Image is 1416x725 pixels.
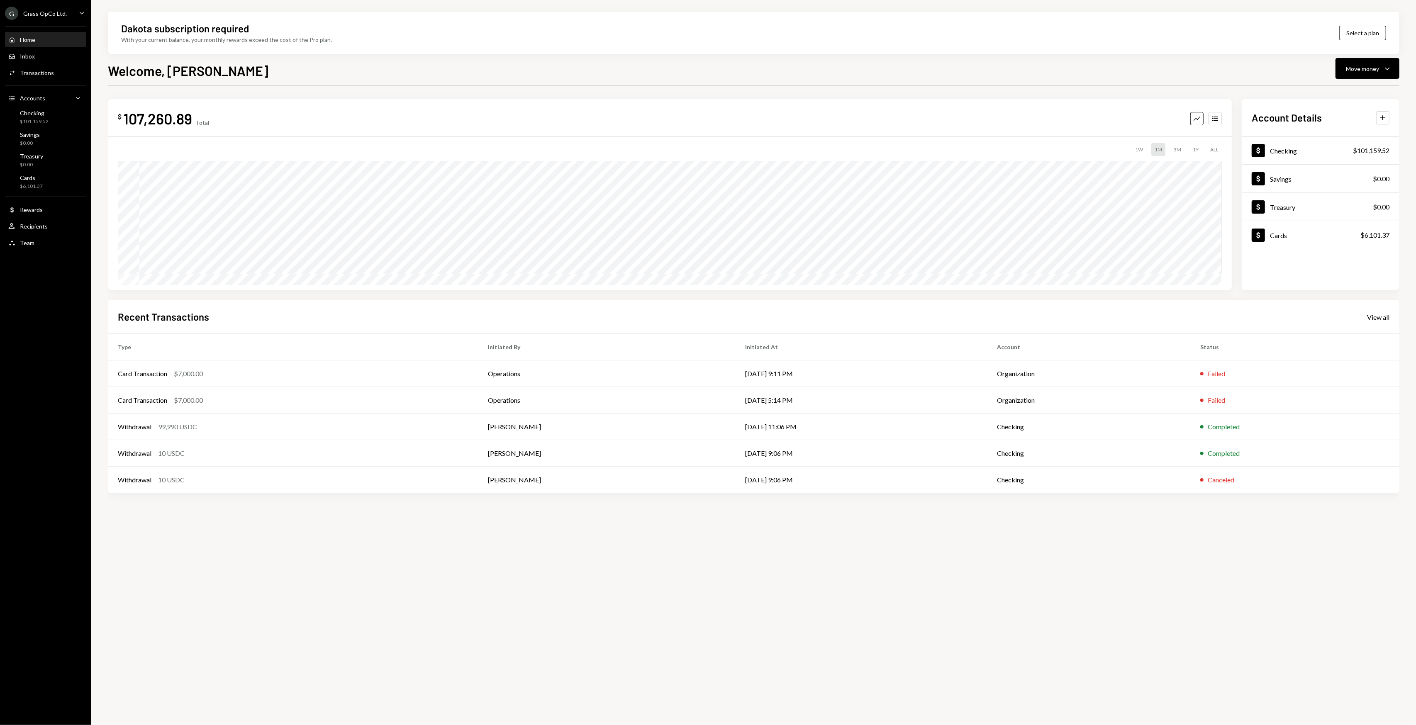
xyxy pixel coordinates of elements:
[1208,475,1234,485] div: Canceled
[1151,143,1165,156] div: 1M
[1208,448,1240,458] div: Completed
[1270,231,1287,239] div: Cards
[5,90,86,105] a: Accounts
[478,440,735,467] td: [PERSON_NAME]
[20,153,43,160] div: Treasury
[108,62,268,79] h1: Welcome, [PERSON_NAME]
[118,395,167,405] div: Card Transaction
[108,334,478,360] th: Type
[1360,230,1389,240] div: $6,101.37
[735,467,987,493] td: [DATE] 9:06 PM
[735,387,987,414] td: [DATE] 5:14 PM
[20,36,35,43] div: Home
[158,422,197,432] div: 99,990 USDC
[478,414,735,440] td: [PERSON_NAME]
[118,475,151,485] div: Withdrawal
[5,65,86,80] a: Transactions
[20,95,45,102] div: Accounts
[20,53,35,60] div: Inbox
[174,395,203,405] div: $7,000.00
[735,414,987,440] td: [DATE] 11:06 PM
[5,107,86,127] a: Checking$101,159.52
[20,183,43,190] div: $6,101.37
[23,10,67,17] div: Grass OpCo Ltd.
[1208,369,1225,379] div: Failed
[123,109,192,128] div: 107,260.89
[118,448,151,458] div: Withdrawal
[20,140,40,147] div: $0.00
[1270,203,1295,211] div: Treasury
[1132,143,1146,156] div: 1W
[5,32,86,47] a: Home
[478,334,735,360] th: Initiated By
[5,129,86,148] a: Savings$0.00
[1373,174,1389,184] div: $0.00
[987,334,1190,360] th: Account
[1189,143,1202,156] div: 1Y
[20,223,48,230] div: Recipients
[5,49,86,63] a: Inbox
[1170,143,1184,156] div: 3M
[1353,146,1389,156] div: $101,159.52
[118,369,167,379] div: Card Transaction
[5,235,86,250] a: Team
[121,35,332,44] div: With your current balance, your monthly rewards exceed the cost of the Pro plan.
[1270,147,1297,155] div: Checking
[1207,143,1222,156] div: ALL
[1346,64,1379,73] div: Move money
[987,440,1190,467] td: Checking
[158,448,185,458] div: 10 USDC
[20,161,43,168] div: $0.00
[20,174,43,181] div: Cards
[478,387,735,414] td: Operations
[1242,136,1399,164] a: Checking$101,159.52
[1242,165,1399,192] a: Savings$0.00
[478,467,735,493] td: [PERSON_NAME]
[5,150,86,170] a: Treasury$0.00
[1208,422,1240,432] div: Completed
[1336,58,1399,79] button: Move money
[1373,202,1389,212] div: $0.00
[158,475,185,485] div: 10 USDC
[735,440,987,467] td: [DATE] 9:06 PM
[1367,313,1389,321] div: View all
[735,360,987,387] td: [DATE] 9:11 PM
[735,334,987,360] th: Initiated At
[20,131,40,138] div: Savings
[1339,26,1386,40] button: Select a plan
[20,118,49,125] div: $101,159.52
[118,112,122,121] div: $
[1270,175,1292,183] div: Savings
[20,206,43,213] div: Rewards
[5,7,18,20] div: G
[1190,334,1399,360] th: Status
[987,360,1190,387] td: Organization
[5,172,86,192] a: Cards$6,101.37
[1208,395,1225,405] div: Failed
[174,369,203,379] div: $7,000.00
[20,69,54,76] div: Transactions
[1367,312,1389,321] a: View all
[1252,111,1322,124] h2: Account Details
[118,310,209,324] h2: Recent Transactions
[5,219,86,234] a: Recipients
[118,422,151,432] div: Withdrawal
[1242,193,1399,221] a: Treasury$0.00
[478,360,735,387] td: Operations
[987,467,1190,493] td: Checking
[20,109,49,117] div: Checking
[1242,221,1399,249] a: Cards$6,101.37
[987,387,1190,414] td: Organization
[195,119,209,126] div: Total
[987,414,1190,440] td: Checking
[5,202,86,217] a: Rewards
[121,22,249,35] div: Dakota subscription required
[20,239,34,246] div: Team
